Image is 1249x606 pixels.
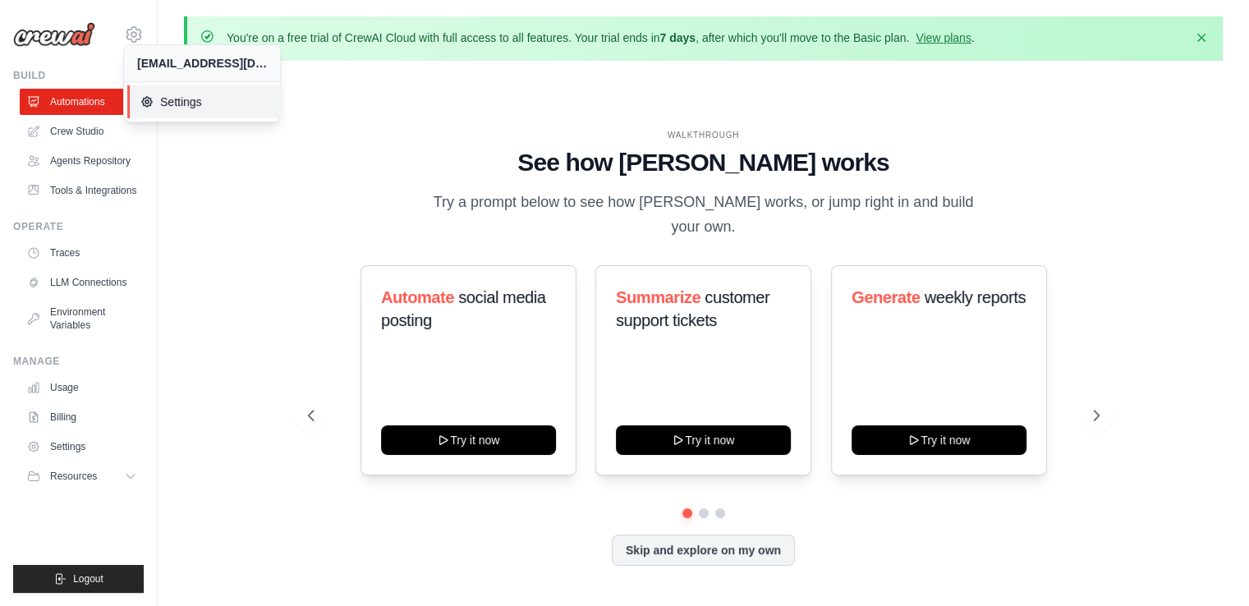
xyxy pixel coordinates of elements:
[227,30,975,46] p: You're on a free trial of CrewAI Cloud with full access to all features. Your trial ends in , aft...
[13,220,144,233] div: Operate
[20,404,144,430] a: Billing
[852,425,1026,455] button: Try it now
[13,22,95,47] img: Logo
[916,31,971,44] a: View plans
[616,425,791,455] button: Try it now
[140,94,270,110] span: Settings
[20,89,144,115] a: Automations
[616,288,700,306] span: Summarize
[659,31,696,44] strong: 7 days
[381,425,556,455] button: Try it now
[20,177,144,204] a: Tools & Integrations
[13,355,144,368] div: Manage
[1167,527,1249,606] iframe: Chat Widget
[127,85,283,118] a: Settings
[308,129,1100,141] div: WALKTHROUGH
[308,148,1100,177] h1: See how [PERSON_NAME] works
[13,69,144,82] div: Build
[925,288,1026,306] span: weekly reports
[20,374,144,401] a: Usage
[20,463,144,489] button: Resources
[137,55,267,71] div: [EMAIL_ADDRESS][DOMAIN_NAME]
[381,288,546,329] span: social media posting
[381,288,454,306] span: Automate
[20,118,144,145] a: Crew Studio
[20,434,144,460] a: Settings
[50,470,97,483] span: Resources
[20,299,144,338] a: Environment Variables
[428,191,980,239] p: Try a prompt below to see how [PERSON_NAME] works, or jump right in and build your own.
[852,288,921,306] span: Generate
[616,288,769,329] span: customer support tickets
[13,565,144,593] button: Logout
[20,240,144,266] a: Traces
[20,269,144,296] a: LLM Connections
[73,572,103,585] span: Logout
[20,148,144,174] a: Agents Repository
[612,535,795,566] button: Skip and explore on my own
